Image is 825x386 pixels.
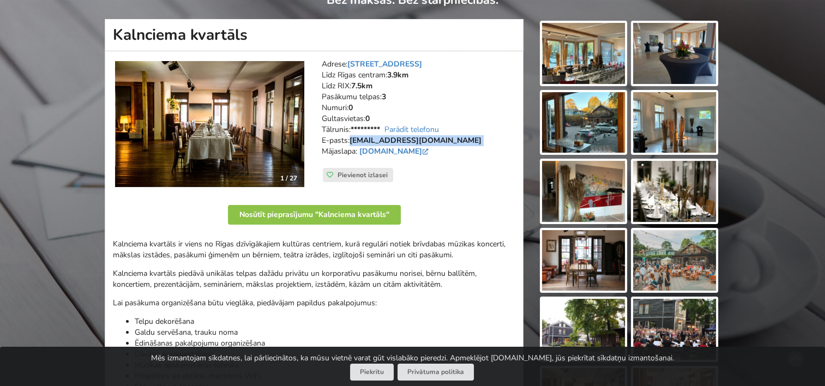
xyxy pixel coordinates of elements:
button: Piekrītu [350,364,394,381]
address: Adrese: Līdz Rīgas centram: Līdz RIX: Pasākumu telpas: Numuri: Gultasvietas: Tālrunis: E-pasts: M... [322,59,515,168]
img: Kalnciema kvartāls | Rīga | Pasākumu vieta - galerijas bilde [633,92,716,153]
strong: 7.5km [351,81,372,91]
img: Kalnciema kvartāls | Rīga | Pasākumu vieta - galerijas bilde [542,92,625,153]
img: Kalnciema kvartāls | Rīga | Pasākumu vieta - galerijas bilde [542,230,625,291]
p: Kalnciema kvartāls ir viens no Rīgas dzīvīgākajiem kultūras centriem, kurā regulāri notiek brīvda... [113,239,515,261]
li: Galdu servēšana, trauku noma [135,327,515,338]
img: Kalnciema kvartāls | Rīga | Pasākumu vieta - galerijas bilde [633,161,716,222]
img: Kalnciema kvartāls | Rīga | Pasākumu vieta - galerijas bilde [633,230,716,291]
a: Privātuma politika [398,364,474,381]
li: Ēdināšanas pakalpojumu organizēšana [135,338,515,349]
img: Kalnciema kvartāls | Rīga | Pasākumu vieta - galerijas bilde [542,23,625,84]
p: Kalnciema kvartāls piedāvā unikālas telpas dažādu privātu un korporatīvu pasākumu norisei, bērnu ... [113,268,515,290]
a: [EMAIL_ADDRESS][DOMAIN_NAME] [350,135,481,146]
span: Pievienot izlasei [338,171,388,179]
img: Kalnciema kvartāls | Rīga | Pasākumu vieta - galerijas bilde [633,299,716,360]
a: Parādīt telefonu [384,124,439,135]
strong: 0 [348,102,353,113]
strong: 3 [382,92,386,102]
p: Lai pasākuma organizēšana būtu vieglāka, piedāvājam papildus pakalpojumus: [113,298,515,309]
img: Kalnciema kvartāls | Rīga | Pasākumu vieta - galerijas bilde [542,161,625,222]
img: Kalnciema kvartāls | Rīga | Pasākumu vieta - galerijas bilde [633,23,716,84]
strong: 3.9km [387,70,408,80]
a: Neierastas vietas | Rīga | Kalnciema kvartāls 1 / 27 [115,61,304,188]
button: Nosūtīt pieprasījumu "Kalnciema kvartāls" [228,205,401,225]
a: [DOMAIN_NAME] [359,146,431,156]
img: Neierastas vietas | Rīga | Kalnciema kvartāls [115,61,304,188]
img: Kalnciema kvartāls | Rīga | Pasākumu vieta - galerijas bilde [542,299,625,360]
li: Telpu dekorēšana [135,316,515,327]
h1: Kalnciema kvartāls [105,19,523,51]
strong: 0 [365,113,370,124]
div: 1 / 27 [274,170,304,186]
a: [STREET_ADDRESS] [347,59,422,69]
